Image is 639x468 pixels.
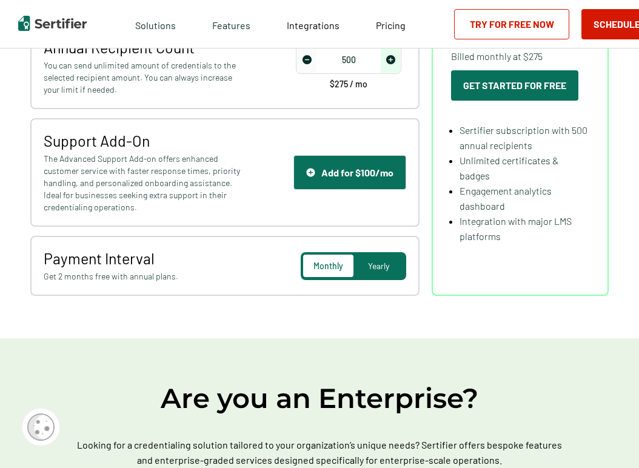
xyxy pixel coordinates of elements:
img: Increase Icon [386,55,395,64]
span: The Advanced Support Add-on offers enhanced customer service with faster response times, priority... [44,153,241,213]
span: increase number [381,47,400,73]
span: Payment Interval [44,249,241,267]
a: Integrations [287,16,340,32]
img: Sertifier | Digital Credentialing Platform [18,16,87,31]
h2: Are you an Enterprise? [12,381,627,416]
img: Decrease Icon [303,55,312,64]
span: Unlimited certificates & badges [460,155,558,181]
span: decrease number [297,47,316,73]
span: Billed monthly at $275 [451,48,543,64]
span: Get 2 months free with annual plans. [44,270,241,282]
a: Pricing [376,16,406,32]
p: Looking for a credentialing solution tailored to your organization’s unique needs? Sertifier offe... [73,437,565,467]
button: Get Started For Free [451,70,578,101]
span: Pricing [376,19,406,31]
span: Integrations [287,19,340,31]
img: Support Icon [306,168,315,177]
span: Integration with major LMS platforms [460,215,572,242]
button: Support IconAdd for $100/mo [293,155,406,190]
span: Yearly [368,261,389,271]
span: Features [212,16,250,32]
span: Monthly [313,261,343,271]
a: Try for Free Now [454,9,569,39]
iframe: Chat Widget [578,410,639,468]
span: $275 / mo [330,80,367,89]
div: Add for $100/mo [306,167,393,178]
img: Cookie Popup Icon [27,413,55,441]
span: Sertifier subscription with 500 annual recipients [460,124,587,151]
span: Engagement analytics dashboard [460,185,552,212]
span: Solutions [135,16,176,32]
span: You can send unlimited amount of credentials to the selected recipient amount. You can always inc... [44,59,241,96]
span: Support Add-On [44,132,241,150]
